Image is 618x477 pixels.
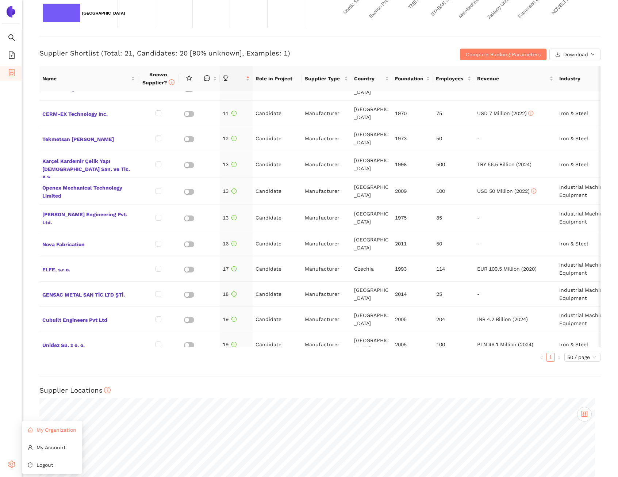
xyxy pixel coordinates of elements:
[231,266,237,271] span: info-circle
[351,307,392,332] td: [GEOGRAPHIC_DATA]
[466,50,541,58] span: Compare Ranking Parameters
[477,75,548,83] span: Revenue
[223,291,237,297] span: 18
[42,314,135,324] span: Cubuilt Engineers Pvt Ltd
[392,256,433,282] td: 1993
[37,462,53,468] span: Logout
[302,178,351,205] td: Manufacturer
[477,215,480,221] span: -
[351,126,392,151] td: [GEOGRAPHIC_DATA]
[253,101,302,126] td: Candidate
[28,427,33,432] span: home
[392,307,433,332] td: 2005
[392,66,433,91] th: this column's title is Foundation,this column is sortable
[253,231,302,256] td: Candidate
[223,75,229,81] span: trophy
[305,75,343,83] span: Supplier Type
[591,53,595,57] span: down
[477,136,480,141] span: -
[433,282,474,307] td: 25
[433,256,474,282] td: 114
[302,101,351,126] td: Manufacturer
[477,291,480,297] span: -
[581,411,588,417] span: control
[392,101,433,126] td: 1970
[392,151,433,178] td: 1998
[231,188,237,194] span: info-circle
[477,316,528,322] span: INR 4.2 Billion (2024)
[253,256,302,282] td: Candidate
[8,31,15,46] span: search
[253,151,302,178] td: Candidate
[351,282,392,307] td: [GEOGRAPHIC_DATA]
[42,75,130,83] span: Name
[302,151,351,178] td: Manufacturer
[253,282,302,307] td: Candidate
[223,110,237,116] span: 11
[477,188,536,194] span: USD 50 Million (2022)
[302,205,351,231] td: Manufacturer
[231,342,237,347] span: info-circle
[42,264,135,274] span: ELFE, s.r.o.
[302,256,351,282] td: Manufacturer
[354,75,384,83] span: Country
[253,307,302,332] td: Candidate
[231,111,237,116] span: info-circle
[351,178,392,205] td: [GEOGRAPHIC_DATA]
[567,353,598,361] span: 50 / page
[37,427,76,433] span: My Organization
[199,66,220,91] th: this column is sortable
[546,353,555,362] li: 1
[223,161,237,167] span: 13
[302,332,351,357] td: Manufacturer
[253,205,302,231] td: Candidate
[555,353,564,362] li: Next Page
[433,151,474,178] td: 500
[436,75,465,83] span: Employees
[302,231,351,256] td: Manufacturer
[392,126,433,151] td: 1973
[142,72,174,85] span: Known Supplier?
[8,458,15,473] span: setting
[223,188,237,194] span: 13
[231,317,237,322] span: info-circle
[8,49,15,64] span: file-add
[564,353,600,362] div: Page Size
[42,156,135,173] span: Karçel Kardemir Çelik Yapı [DEMOGRAPHIC_DATA] San. ve Tic. A.Ş.
[302,66,351,91] th: this column's title is Supplier Type,this column is sortable
[104,387,111,394] span: info-circle
[42,289,135,299] span: GENSAC METAL SAN TİC LTD ŞTİ.
[433,332,474,357] td: 100
[42,340,135,349] span: Unidez Sp. z o. o.
[549,49,600,60] button: downloadDownloaddown
[477,241,480,247] span: -
[351,151,392,178] td: [GEOGRAPHIC_DATA]
[351,101,392,126] td: [GEOGRAPHIC_DATA]
[433,231,474,256] td: 50
[223,316,237,322] span: 19
[302,126,351,151] td: Manufacturer
[42,239,135,248] span: Nova Fabrication
[302,307,351,332] td: Manufacturer
[5,6,17,18] img: Logo
[477,341,533,347] span: PLN 46.1 Million (2024)
[39,66,138,91] th: this column's title is Name,this column is sortable
[231,291,237,297] span: info-circle
[555,52,560,58] span: download
[231,241,237,246] span: info-circle
[351,231,392,256] td: [GEOGRAPHIC_DATA]
[537,353,546,362] button: left
[477,266,537,272] span: EUR 109.5 Million (2020)
[351,66,392,91] th: this column's title is Country,this column is sortable
[351,332,392,357] td: [GEOGRAPHIC_DATA]
[392,205,433,231] td: 1975
[28,445,33,450] span: user
[302,282,351,307] td: Manufacturer
[223,341,237,347] span: 19
[42,134,135,143] span: Tekmetsan [PERSON_NAME]
[531,188,536,194] span: info-circle
[433,126,474,151] td: 50
[8,66,15,81] span: container
[433,66,474,91] th: this column's title is Employees,this column is sortable
[28,462,33,468] span: logout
